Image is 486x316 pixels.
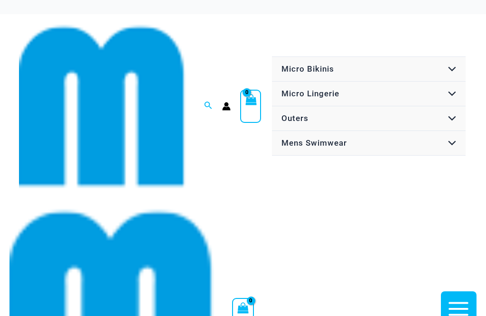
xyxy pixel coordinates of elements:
span: Micro Bikinis [281,64,334,74]
a: OutersMenu ToggleMenu Toggle [272,106,466,131]
span: Outers [281,113,308,123]
nav: Site Navigation [271,55,467,157]
img: cropped mm emblem [19,23,186,190]
a: Micro BikinisMenu ToggleMenu Toggle [272,57,466,82]
span: Micro Lingerie [281,89,339,98]
a: Mens SwimwearMenu ToggleMenu Toggle [272,131,466,156]
a: Search icon link [204,100,213,112]
span: Mens Swimwear [281,138,347,148]
a: Account icon link [222,102,231,111]
a: Micro LingerieMenu ToggleMenu Toggle [272,82,466,106]
a: View Shopping Cart, empty [240,90,261,123]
